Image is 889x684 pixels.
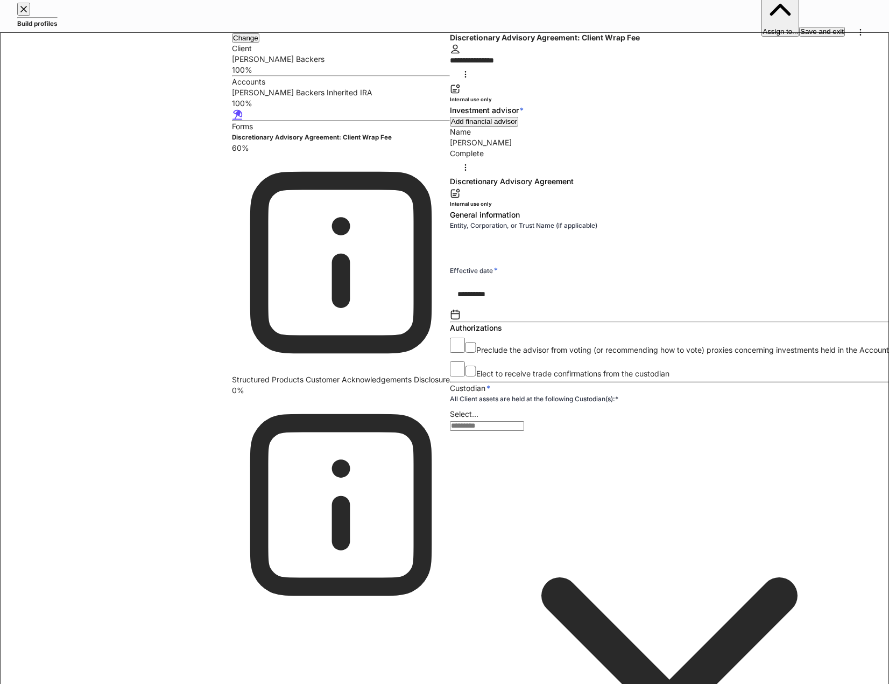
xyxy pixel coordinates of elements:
[232,132,450,143] h5: Discretionary Advisory Agreement: Client Wrap Fee
[450,105,889,116] h5: Investment advisor
[450,409,889,420] div: Select...
[450,394,618,404] h6: All Client assets are held at the following Custodian(s):
[476,345,889,354] span: Preclude the advisor from voting (or recommending how to vote) proxies concerning investments hel...
[450,94,889,105] h6: Internal use only
[232,87,450,98] p: [PERSON_NAME] Backers Inherited IRA
[232,374,450,617] a: Structured Products Customer Acknowledgements Disclosure0%
[232,132,450,374] a: Discretionary Advisory Agreement: Client Wrap Fee60%
[232,98,450,109] p: 100%
[451,118,517,125] div: Add financial advisor
[800,28,844,35] div: Save and exit
[450,383,889,394] div: Custodian
[232,33,259,43] button: Change
[450,323,889,333] h5: Authorizations
[232,54,450,65] p: [PERSON_NAME] Backers
[450,117,518,126] button: Add financial advisor
[450,137,889,148] div: [PERSON_NAME]
[232,54,450,75] a: [PERSON_NAME] Backers100%
[799,27,845,36] button: Save and exit
[17,18,58,29] h5: Build profiles
[232,43,450,54] div: Client
[232,65,450,75] p: 100%
[232,374,450,385] p: Structured Products Customer Acknowledgements Disclosure
[232,385,450,396] p: 0%
[450,220,597,231] h6: Entity, Corporation, or Trust Name (if applicable)
[476,369,669,378] span: Elect to receive trade confirmations from the custodian
[450,199,889,210] h6: Internal use only
[232,121,450,132] div: Forms
[450,148,889,159] div: Complete
[232,76,450,87] div: Accounts
[232,143,450,153] p: 60%
[450,176,889,187] h5: Discretionary Advisory Agreement
[450,361,465,376] input: Elect to receive trade confirmations from the custodian
[450,338,465,353] input: Preclude the advisor from voting (or recommending how to vote) proxies concerning investments hel...
[450,210,889,220] h5: General information
[450,127,889,137] div: Name
[450,32,889,43] h4: Discretionary Advisory Agreement: Client Wrap Fee
[233,34,258,41] div: Change
[232,87,450,120] a: [PERSON_NAME] Backers Inherited IRA100%
[450,265,498,276] h6: Effective date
